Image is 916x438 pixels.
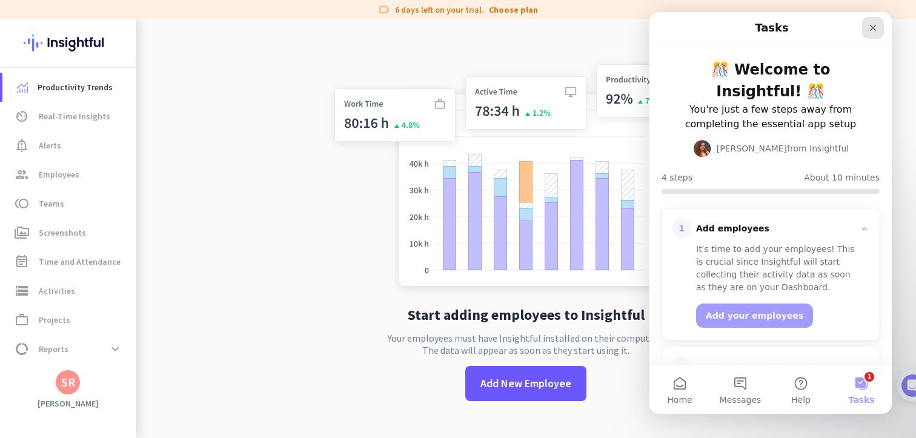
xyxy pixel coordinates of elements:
a: event_noteTime and Attendance [2,247,136,276]
a: menu-itemProductivity Trends [2,73,136,102]
i: event_note [15,254,29,269]
a: notification_importantAlerts [2,131,136,160]
a: data_usageReportsexpand_more [2,334,136,363]
img: menu-item [17,82,28,93]
span: Real-Time Insights [39,109,110,124]
img: no-search-results [325,57,726,298]
span: Productivity Trends [38,80,113,95]
i: storage [15,284,29,298]
i: av_timer [15,109,29,124]
a: settingsSettings [2,363,136,393]
span: Reports [39,342,68,356]
h2: Start adding employees to Insightful [408,308,645,322]
div: SR [61,376,75,388]
span: Alerts [39,138,61,153]
i: group [15,167,29,182]
a: av_timerReal-Time Insights [2,102,136,131]
button: expand_more [104,338,126,360]
a: Choose plan [489,4,538,16]
span: Add New Employee [480,376,571,391]
i: work_outline [15,313,29,327]
a: work_outlineProjects [2,305,136,334]
i: notification_important [15,138,29,153]
span: Projects [39,313,70,327]
span: Employees [39,167,79,182]
a: storageActivities [2,276,136,305]
span: Activities [39,284,75,298]
img: Insightful logo [24,19,112,67]
a: perm_mediaScreenshots [2,218,136,247]
p: Your employees must have Insightful installed on their computers. The data will appear as soon as... [388,332,664,356]
span: Screenshots [39,225,86,240]
i: toll [15,196,29,211]
span: Teams [39,196,64,211]
button: Add New Employee [465,366,586,401]
a: groupEmployees [2,160,136,189]
i: perm_media [15,225,29,240]
span: Time and Attendance [39,254,121,269]
i: label [378,4,390,16]
iframe: Intercom live chat [649,12,892,414]
i: data_usage [15,342,29,356]
a: tollTeams [2,189,136,218]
